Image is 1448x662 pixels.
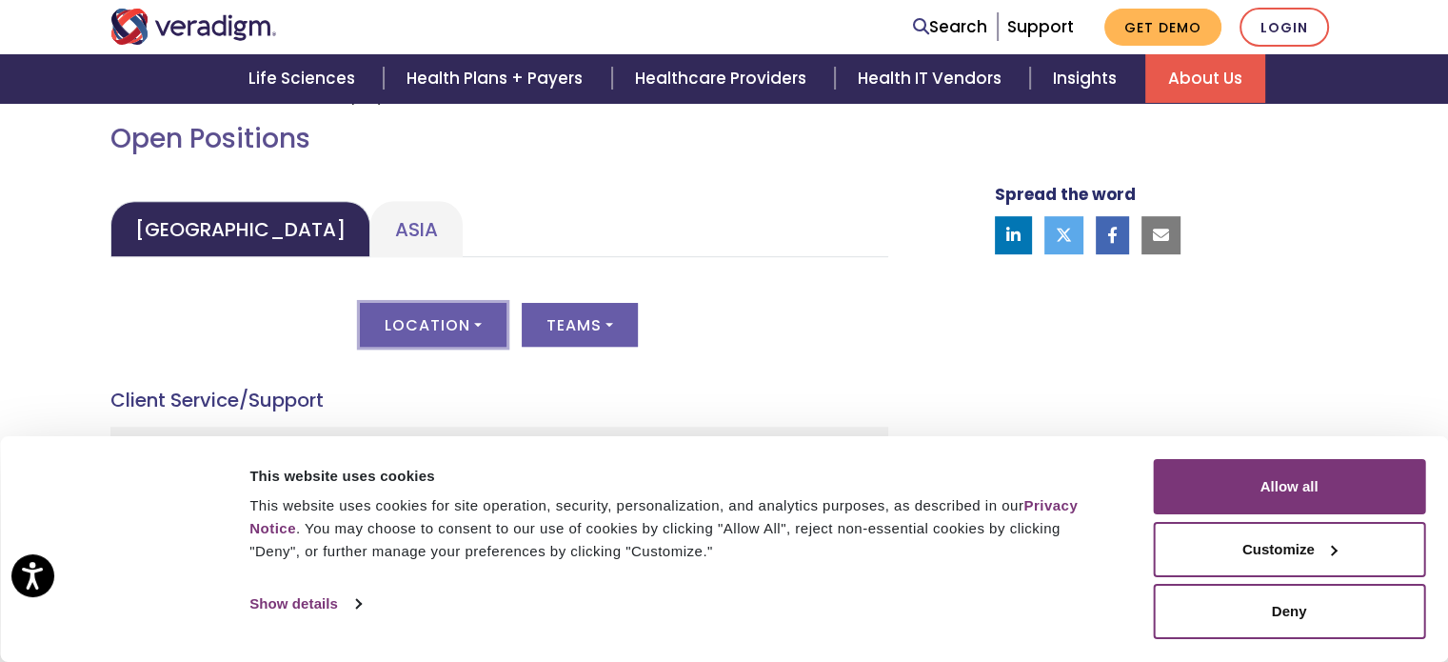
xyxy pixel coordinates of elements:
button: Deny [1153,584,1425,639]
a: [GEOGRAPHIC_DATA] [110,201,370,257]
a: Asia [370,201,463,257]
a: Support [1007,15,1074,38]
span: t [1061,183,1068,206]
a: About Us [1145,54,1265,103]
span: ord [1092,183,1136,206]
button: Customize [1153,522,1425,577]
a: Health Plans + Payers [384,54,611,103]
img: Veradigm logo [110,9,277,45]
a: Insights [1030,54,1145,103]
div: This website uses cookies [249,465,1110,488]
a: Health IT Vendors [835,54,1030,103]
h4: Client Service/Support [110,389,888,411]
span: read [995,183,1057,206]
button: Teams [522,303,638,347]
a: Search [913,14,987,40]
h2: Open Positions [110,123,888,155]
a: Login [1240,8,1329,47]
a: Show details [249,590,360,618]
button: Allow all [1153,459,1425,514]
button: Location [360,303,506,347]
span: Sp [995,183,1017,206]
span: w [1092,183,1106,206]
a: Get Demo [1104,9,1221,46]
div: This website uses cookies for site operation, security, personalization, and analytics purposes, ... [249,494,1110,563]
a: Healthcare Providers [612,54,835,103]
a: Life Sciences [226,54,384,103]
span: he [1061,183,1088,206]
